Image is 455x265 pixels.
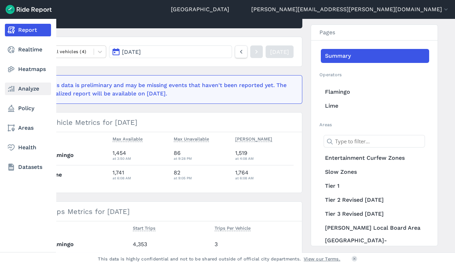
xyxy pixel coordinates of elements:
[48,235,130,254] th: Flamingo
[174,155,230,162] div: at 9:28 PM
[174,135,209,142] span: Max Unavailable
[113,135,143,142] span: Max Available
[5,161,51,173] a: Datasets
[5,141,51,154] a: Health
[5,43,51,56] a: Realtime
[113,155,168,162] div: at 3:50 AM
[40,113,302,132] h3: Vehicle Metrics for [DATE]
[321,207,429,221] a: Tier 3 Revised [DATE]
[321,99,429,113] a: Lime
[321,221,429,235] a: [PERSON_NAME] Local Board Area
[304,256,340,262] a: View our Terms.
[5,83,51,95] a: Analyze
[113,135,143,143] button: Max Available
[5,122,51,134] a: Areas
[321,235,429,263] a: [GEOGRAPHIC_DATA]-[GEOGRAPHIC_DATA] Local Board Area
[324,135,425,148] input: Type to filter...
[113,175,168,181] div: at 6:08 AM
[266,45,294,58] a: [DATE]
[113,149,168,162] div: 1,454
[48,165,110,184] th: Lime
[5,102,51,115] a: Policy
[321,193,429,207] a: Tier 2 Revised [DATE]
[113,169,168,181] div: 1,741
[133,224,156,232] button: Start Trips
[321,49,429,63] a: Summary
[321,179,429,193] a: Tier 1
[235,135,272,142] span: [PERSON_NAME]
[321,85,429,99] a: Flamingo
[319,121,429,128] h2: Areas
[321,151,429,165] a: Entertainment Curfew Zones
[235,135,272,143] button: [PERSON_NAME]
[40,202,302,221] h3: Trips Metrics for [DATE]
[174,149,230,162] div: 86
[174,175,230,181] div: at 9:05 PM
[251,5,449,14] button: [PERSON_NAME][EMAIL_ADDRESS][PERSON_NAME][DOMAIN_NAME]
[311,25,438,41] h3: Pages
[174,169,230,181] div: 82
[5,63,51,76] a: Heatmaps
[109,45,232,58] button: [DATE]
[235,169,294,181] div: 1,764
[319,71,429,78] h2: Operators
[130,235,212,254] td: 4,353
[235,155,294,162] div: at 4:08 AM
[215,224,251,232] button: Trips Per Vehicle
[235,175,294,181] div: at 6:08 AM
[6,5,52,14] img: Ride Report
[174,135,209,143] button: Max Unavailable
[122,49,141,55] span: [DATE]
[212,235,294,254] td: 3
[171,5,229,14] a: [GEOGRAPHIC_DATA]
[48,81,289,98] div: This data is preliminary and may be missing events that haven't been reported yet. The finalized ...
[48,146,110,165] th: Flamingo
[235,149,294,162] div: 1,519
[5,24,51,36] a: Report
[215,224,251,231] span: Trips Per Vehicle
[133,224,156,231] span: Start Trips
[321,165,429,179] a: Slow Zones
